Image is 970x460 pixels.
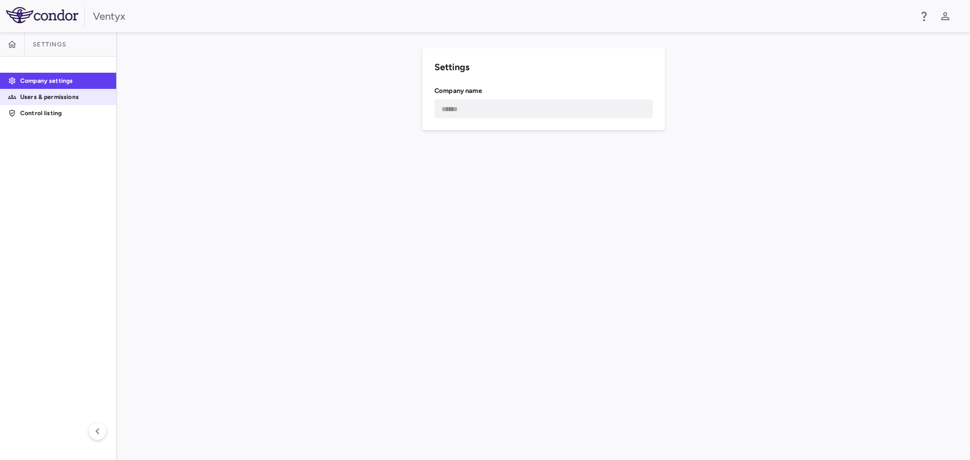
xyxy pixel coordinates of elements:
p: Company settings [20,76,108,85]
h6: Settings [434,61,653,74]
h6: Company name [434,86,653,95]
p: Control listing [20,109,108,118]
span: Settings [33,40,66,48]
p: Users & permissions [20,92,108,101]
img: logo-full-SnFGN8VE.png [6,7,78,23]
div: Ventyx [93,9,911,24]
